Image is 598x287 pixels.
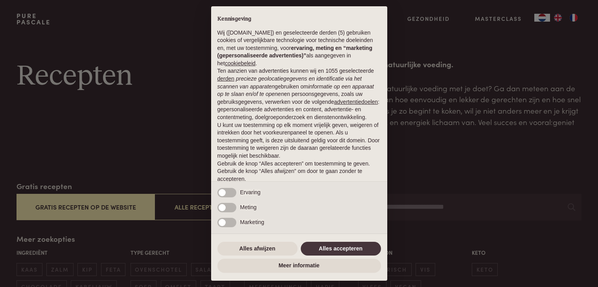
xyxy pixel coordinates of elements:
button: derden [217,75,235,83]
button: Meer informatie [217,259,381,273]
p: U kunt uw toestemming op elk moment vrijelijk geven, weigeren of intrekken door het voorkeurenpan... [217,121,381,160]
strong: ervaring, meting en “marketing (gepersonaliseerde advertenties)” [217,45,372,59]
span: Marketing [240,219,264,225]
p: Ten aanzien van advertenties kunnen wij en 1055 geselecteerde gebruiken om en persoonsgegevens, z... [217,67,381,121]
p: Wij ([DOMAIN_NAME]) en geselecteerde derden (5) gebruiken cookies of vergelijkbare technologie vo... [217,29,381,68]
button: Alles afwijzen [217,242,298,256]
em: informatie op een apparaat op te slaan en/of te openen [217,83,374,98]
em: precieze geolocatiegegevens en identificatie via het scannen van apparaten [217,75,362,90]
h2: Kennisgeving [217,16,381,23]
button: Alles accepteren [301,242,381,256]
span: Meting [240,204,257,210]
p: Gebruik de knop “Alles accepteren” om toestemming te geven. Gebruik de knop “Alles afwijzen” om d... [217,160,381,183]
span: Ervaring [240,189,261,195]
button: advertentiedoelen [334,98,378,106]
a: cookiebeleid [225,60,256,66]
